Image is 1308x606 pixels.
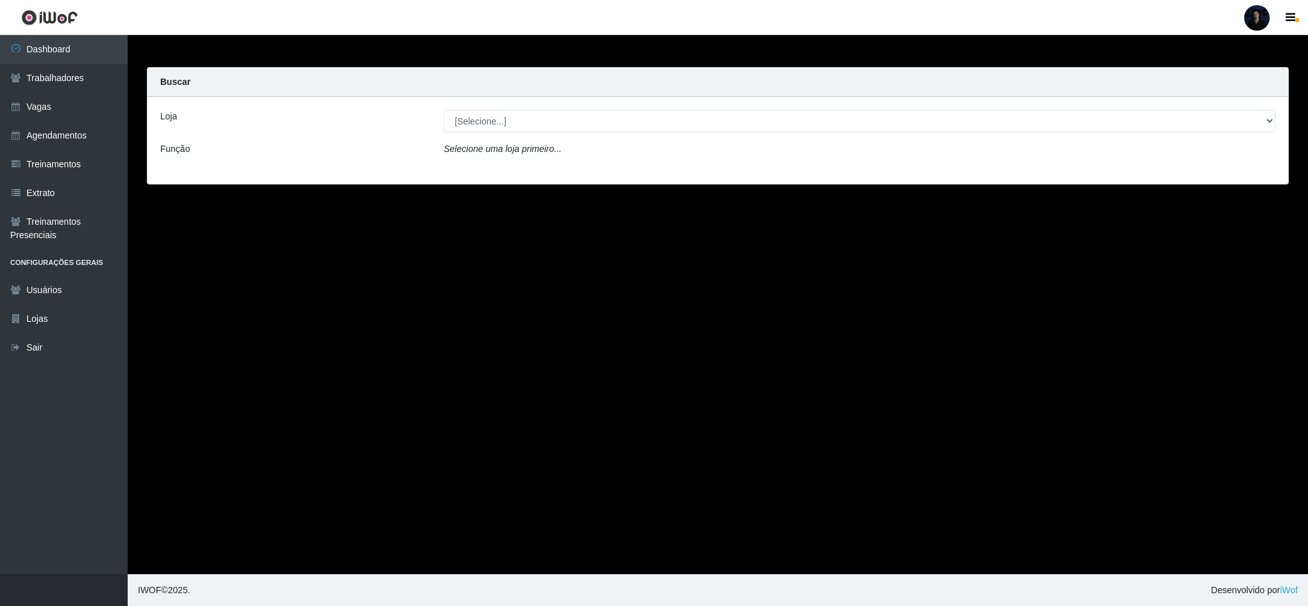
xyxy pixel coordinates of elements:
[160,77,190,87] strong: Buscar
[1211,584,1298,597] span: Desenvolvido por
[444,144,561,154] i: Selecione uma loja primeiro...
[160,110,177,123] label: Loja
[138,584,190,597] span: © 2025 .
[160,142,190,156] label: Função
[21,10,78,26] img: CoreUI Logo
[1280,585,1298,595] a: iWof
[138,585,162,595] span: IWOF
